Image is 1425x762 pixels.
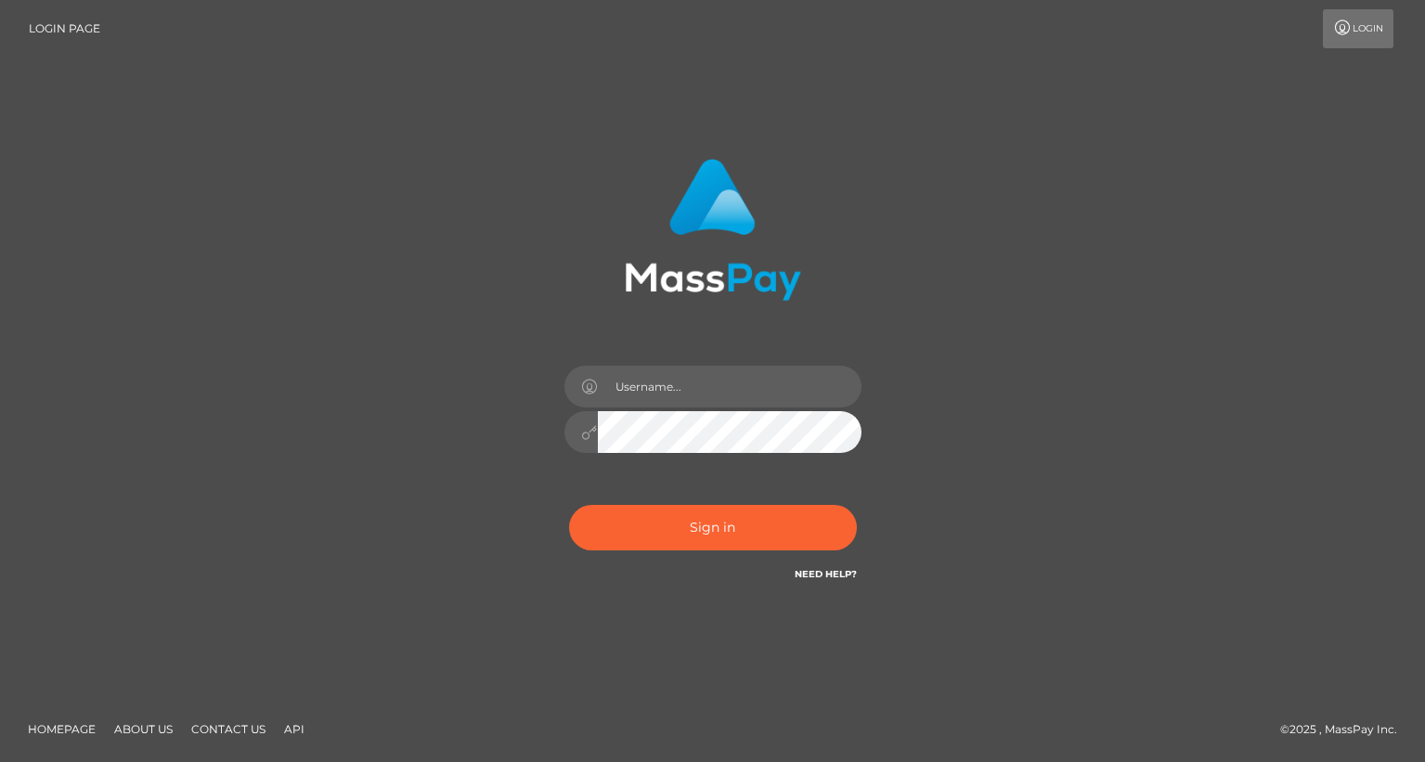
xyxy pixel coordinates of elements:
input: Username... [598,366,861,407]
a: API [277,715,312,743]
div: © 2025 , MassPay Inc. [1280,719,1411,740]
a: Homepage [20,715,103,743]
a: Login Page [29,9,100,48]
a: Contact Us [184,715,273,743]
a: Need Help? [795,568,857,580]
button: Sign in [569,505,857,550]
a: Login [1323,9,1393,48]
a: About Us [107,715,180,743]
img: MassPay Login [625,159,801,301]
